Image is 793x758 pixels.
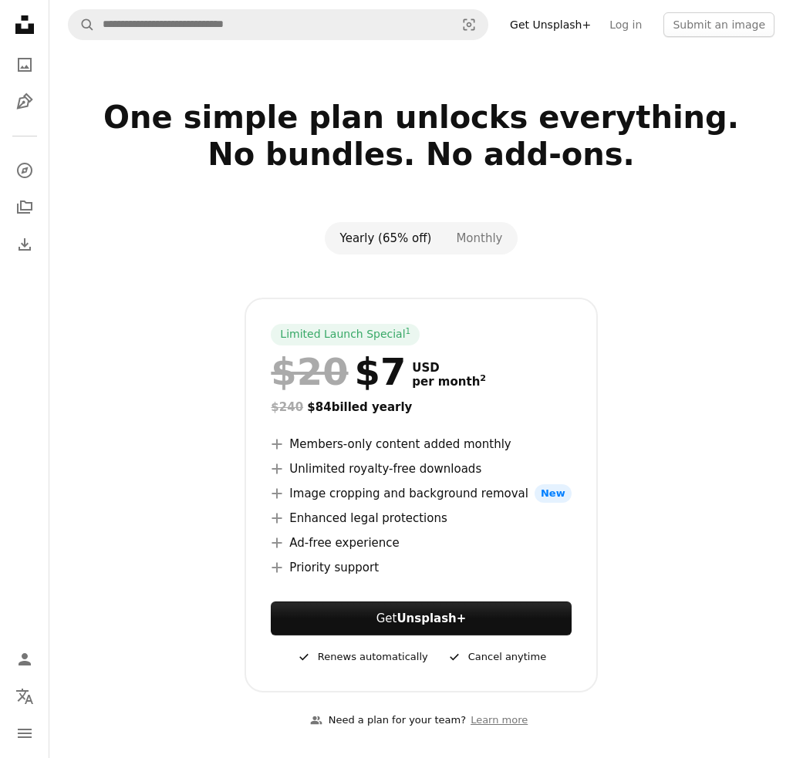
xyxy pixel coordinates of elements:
[271,601,571,635] button: GetUnsplash+
[535,484,572,503] span: New
[9,192,40,223] a: Collections
[271,398,571,416] div: $84 billed yearly
[9,644,40,675] a: Log in / Sign up
[9,718,40,749] button: Menu
[271,534,571,552] li: Ad-free experience
[9,9,40,43] a: Home — Unsplash
[444,225,515,251] button: Monthly
[271,484,571,503] li: Image cropping and background removal
[412,361,486,375] span: USD
[477,375,489,389] a: 2
[600,12,651,37] a: Log in
[271,509,571,527] li: Enhanced legal protections
[68,9,488,40] form: Find visuals sitewide
[466,708,532,733] a: Learn more
[501,12,600,37] a: Get Unsplash+
[403,327,414,342] a: 1
[68,99,774,210] h2: One simple plan unlocks everything. No bundles. No add-ons.
[480,373,486,383] sup: 2
[271,352,406,392] div: $7
[9,155,40,186] a: Explore
[663,12,774,37] button: Submit an image
[271,352,348,392] span: $20
[9,681,40,712] button: Language
[406,326,411,335] sup: 1
[9,229,40,260] a: Download History
[396,611,466,625] strong: Unsplash+
[9,86,40,117] a: Illustrations
[69,10,95,39] button: Search Unsplash
[271,558,571,577] li: Priority support
[450,10,488,39] button: Visual search
[447,648,546,666] div: Cancel anytime
[296,648,428,666] div: Renews automatically
[271,324,420,345] div: Limited Launch Special
[271,400,303,414] span: $240
[310,713,466,729] div: Need a plan for your team?
[271,435,571,453] li: Members-only content added monthly
[412,375,486,389] span: per month
[328,225,444,251] button: Yearly (65% off)
[9,49,40,80] a: Photos
[271,460,571,478] li: Unlimited royalty-free downloads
